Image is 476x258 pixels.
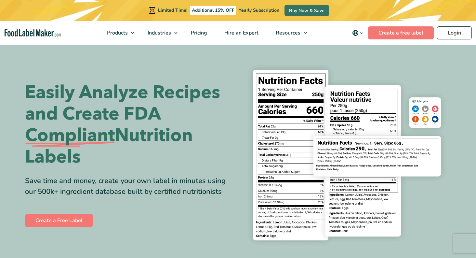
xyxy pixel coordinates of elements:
[25,125,115,146] span: Compliant
[25,214,93,227] a: Create a Free Label
[437,26,472,39] a: Login
[105,29,128,36] span: Products
[25,176,233,197] div: Save time and money, create your own label in minutes using our 500k+ ingredient database built b...
[139,21,181,45] a: Industries
[99,21,138,45] a: Products
[182,21,214,45] a: Pricing
[267,21,310,45] a: Resources
[189,29,208,36] span: Pricing
[274,29,301,36] span: Resources
[368,26,434,39] a: Create a free label
[216,21,266,45] a: Hire an Expert
[190,6,236,15] span: Additional 15% OFF
[222,29,259,36] span: Hire an Expert
[25,82,233,168] h1: Easily Analyze Recipes and Create FDA Nutrition Labels
[239,7,279,13] span: Yearly Subscription
[284,5,329,16] a: Buy Now & Save
[146,29,172,36] span: Industries
[158,7,187,13] span: Limited Time!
